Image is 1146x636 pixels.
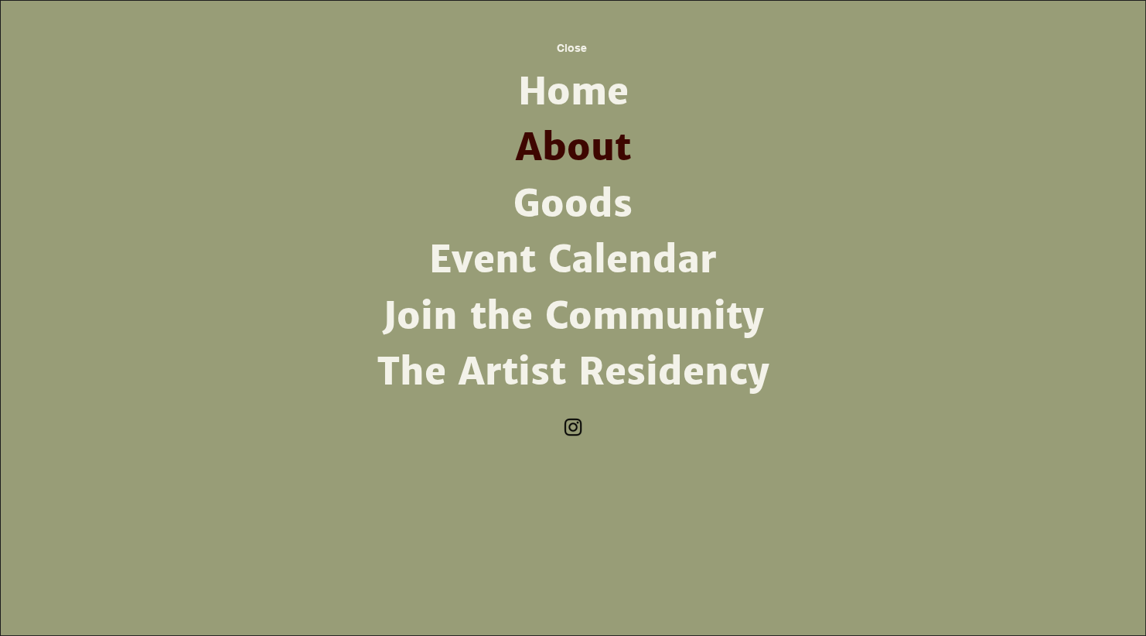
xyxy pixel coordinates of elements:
button: Close [530,31,613,64]
img: Instagram [561,415,585,439]
span: Close [557,42,587,54]
a: Join the Community [371,289,775,344]
nav: Site [371,64,775,400]
a: Goods [371,176,775,232]
ul: Social Bar [561,415,585,439]
a: Home [371,64,775,120]
a: About [371,120,775,176]
a: Event Calendar [371,232,775,288]
a: The Artist Residency [371,344,775,400]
